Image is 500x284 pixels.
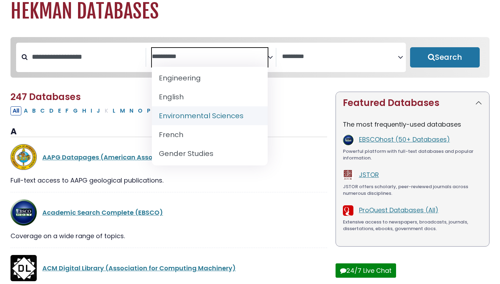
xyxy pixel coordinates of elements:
[10,176,327,185] div: Full-text access to AAPG geological publications.
[10,231,327,241] div: Coverage on a wide range of topics.
[410,47,480,68] button: Submit for Search Results
[145,106,153,115] button: Filter Results P
[152,53,268,61] textarea: Search
[10,127,327,137] h3: A
[152,69,268,87] li: Engineering
[343,120,482,129] p: The most frequently-used databases
[71,106,80,115] button: Filter Results G
[10,91,81,103] span: 247 Databases
[30,106,38,115] button: Filter Results B
[22,106,30,115] button: Filter Results A
[63,106,71,115] button: Filter Results F
[152,87,268,106] li: English
[136,106,145,115] button: Filter Results O
[359,206,438,214] a: ProQuest Databases (All)
[359,135,450,144] a: EBSCOhost (50+ Databases)
[42,264,236,272] a: ACM Digital Library (Association for Computing Machinery)
[118,106,127,115] button: Filter Results M
[10,106,247,115] div: Alpha-list to filter by first letter of database name
[127,106,135,115] button: Filter Results N
[359,170,379,179] a: JSTOR
[152,106,268,125] li: Environmental Sciences
[152,144,268,163] li: Gender Studies
[38,106,47,115] button: Filter Results C
[28,51,146,63] input: Search database by title or keyword
[80,106,88,115] button: Filter Results H
[282,53,398,61] textarea: Search
[343,183,482,197] div: JSTOR offers scholarly, peer-reviewed journals across numerous disciplines.
[42,153,259,162] a: AAPG Datapages (American Association of Petroleum Geologists)
[336,263,396,278] button: 24/7 Live Chat
[336,92,489,114] button: Featured Databases
[343,219,482,232] div: Extensive access to newspapers, broadcasts, journals, dissertations, ebooks, government docs.
[111,106,118,115] button: Filter Results L
[94,106,102,115] button: Filter Results J
[152,125,268,144] li: French
[56,106,63,115] button: Filter Results E
[10,106,21,115] button: All
[89,106,94,115] button: Filter Results I
[10,37,490,78] nav: Search filters
[343,148,482,162] div: Powerful platform with full-text databases and popular information.
[47,106,56,115] button: Filter Results D
[42,208,163,217] a: Academic Search Complete (EBSCO)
